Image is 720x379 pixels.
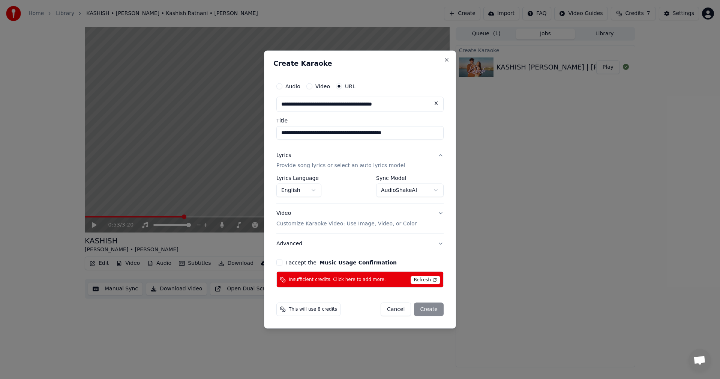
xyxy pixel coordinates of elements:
[276,175,321,181] label: Lyrics Language
[276,234,444,254] button: Advanced
[345,83,355,89] label: URL
[315,83,330,89] label: Video
[276,204,444,234] button: VideoCustomize Karaoke Video: Use Image, Video, or Color
[381,303,411,316] button: Cancel
[285,83,300,89] label: Audio
[285,260,397,265] label: I accept the
[273,60,447,66] h2: Create Karaoke
[276,145,444,175] button: LyricsProvide song lyrics or select an auto lyrics model
[276,220,417,228] p: Customize Karaoke Video: Use Image, Video, or Color
[276,175,444,203] div: LyricsProvide song lyrics or select an auto lyrics model
[276,162,405,169] p: Provide song lyrics or select an auto lyrics model
[411,276,440,284] span: Refresh
[289,307,337,313] span: This will use 8 credits
[319,260,397,265] button: I accept the
[289,276,386,282] span: Insufficient credits. Click here to add more.
[276,118,444,123] label: Title
[276,210,417,228] div: Video
[376,175,444,181] label: Sync Model
[276,151,291,159] div: Lyrics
